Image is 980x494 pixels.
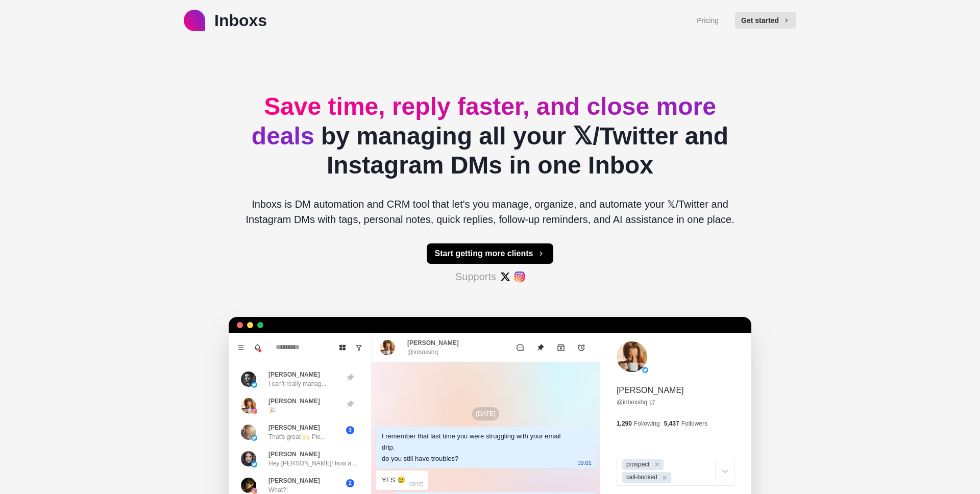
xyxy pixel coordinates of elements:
[530,337,551,358] button: Unpin
[184,8,267,33] a: logoInboxs
[510,337,530,358] button: Mark as unread
[617,341,647,372] img: picture
[251,408,257,414] img: picture
[455,269,496,284] p: Supports
[268,459,356,468] p: Hey [PERSON_NAME]! how a...
[642,367,648,373] img: picture
[268,379,327,388] p: I can't really manag...
[623,459,651,470] div: prospect
[380,340,395,355] img: picture
[268,406,276,415] p: 🎉
[617,419,632,428] p: 1,290
[407,338,459,348] p: [PERSON_NAME]
[334,339,351,356] button: Board View
[681,419,707,428] p: Followers
[551,337,571,358] button: Archive
[571,337,592,358] button: Add reminder
[233,339,249,356] button: Menu
[237,92,743,180] h2: by managing all your 𝕏/Twitter and Instagram DMs in one Inbox
[241,372,256,387] img: picture
[268,370,320,379] p: [PERSON_NAME]
[346,426,354,434] span: 3
[346,479,354,487] span: 2
[735,12,796,29] button: Get started
[241,398,256,413] img: picture
[268,397,320,406] p: [PERSON_NAME]
[514,271,525,282] img: #
[407,348,438,357] p: @inboxshq
[251,382,257,388] img: picture
[214,8,267,33] p: Inboxs
[241,425,256,440] img: picture
[409,479,424,490] p: 09:05
[249,339,265,356] button: Notifications
[697,15,719,26] a: Pricing
[427,243,554,264] button: Start getting more clients
[472,407,500,421] p: [DATE]
[268,423,320,432] p: [PERSON_NAME]
[382,475,405,486] div: YES 😢
[268,432,326,441] p: That's great 🙌 Ple...
[577,457,592,468] p: 09:01
[251,488,257,494] img: picture
[252,93,716,150] span: Save time, reply faster, and close more deals
[251,435,257,441] img: picture
[617,398,655,407] a: @inboxshq
[241,451,256,466] img: picture
[268,476,320,485] p: [PERSON_NAME]
[623,472,659,483] div: call-booked
[268,450,320,459] p: [PERSON_NAME]
[184,10,205,31] img: logo
[651,459,663,470] div: Remove prospect
[351,339,367,356] button: Show unread conversations
[382,431,573,464] div: I remember that last time you were struggling with your email drip. do you still have troubles?
[634,419,660,428] p: Following
[241,478,256,493] img: picture
[664,419,679,428] p: 5,437
[659,472,670,483] div: Remove call-booked
[500,271,510,282] img: #
[617,384,684,397] p: [PERSON_NAME]
[251,461,257,467] img: picture
[237,196,743,227] p: Inboxs is DM automation and CRM tool that let's you manage, organize, and automate your 𝕏/Twitter...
